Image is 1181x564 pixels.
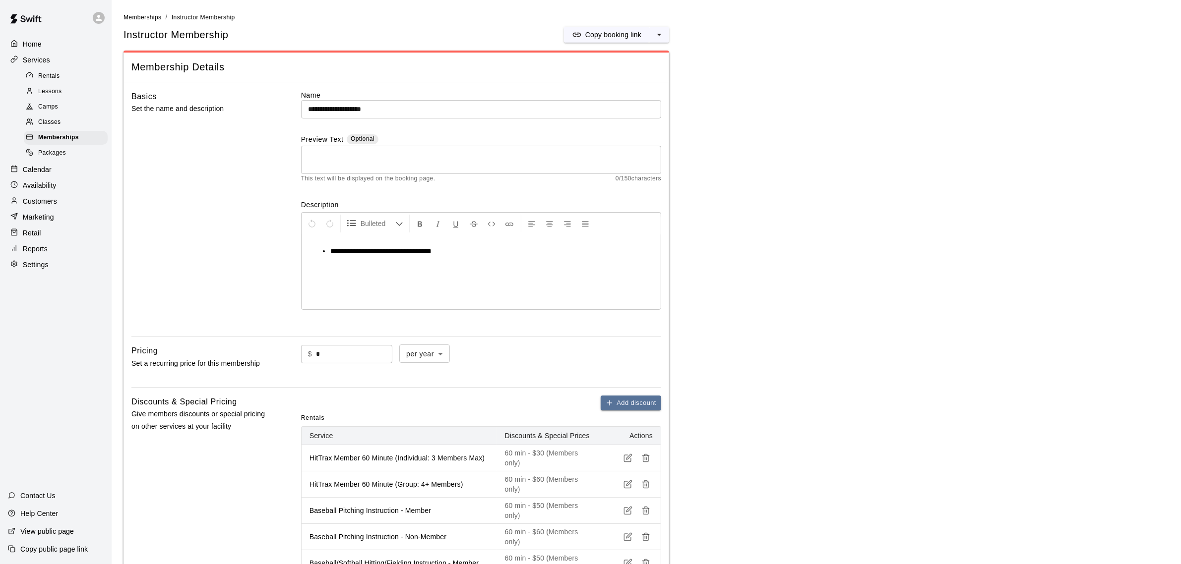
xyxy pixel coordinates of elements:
div: Customers [8,194,104,209]
span: Memberships [38,133,79,143]
div: Lessons [24,85,108,99]
button: Undo [304,215,320,232]
button: Formatting Options [343,215,407,232]
span: Classes [38,117,61,127]
div: Rentals [24,69,108,83]
p: 60 min - $60 (Members only) [505,474,593,494]
p: Settings [23,260,49,270]
button: Insert Link [501,215,518,232]
th: Actions [601,427,661,445]
p: Home [23,39,42,49]
button: Justify Align [577,215,594,232]
p: Availability [23,180,57,190]
th: Discounts & Special Prices [497,427,601,445]
p: Services [23,55,50,65]
p: Reports [23,244,48,254]
h6: Basics [131,90,157,103]
p: View public page [20,526,74,536]
span: 0 / 150 characters [616,174,661,184]
nav: breadcrumb [124,12,1169,23]
a: Retail [8,226,104,240]
label: Name [301,90,661,100]
p: Copy booking link [585,30,641,40]
span: Rentals [38,71,60,81]
p: 60 min - $50 (Members only) [505,501,593,520]
span: Instructor Membership [124,28,229,42]
a: Settings [8,257,104,272]
span: Camps [38,102,58,112]
a: Calendar [8,162,104,177]
div: Memberships [24,131,108,145]
span: Instructor Membership [172,14,235,21]
h6: Pricing [131,344,158,357]
p: Help Center [20,508,58,518]
p: Copy public page link [20,544,88,554]
button: Format Bold [412,215,429,232]
p: HitTrax Member 60 Minute (Individual: 3 Members Max) [310,453,489,463]
button: Insert Code [483,215,500,232]
a: Packages [24,146,112,161]
button: Format Italics [430,215,446,232]
a: Memberships [24,130,112,146]
span: Memberships [124,14,161,21]
button: Format Underline [447,215,464,232]
a: Camps [24,100,112,115]
a: Availability [8,178,104,193]
span: Packages [38,148,66,158]
a: Services [8,53,104,67]
span: Rentals [301,410,325,426]
p: 60 min - $30 (Members only) [505,448,593,468]
a: Classes [24,115,112,130]
p: $ [308,349,312,359]
a: Reports [8,241,104,256]
label: Preview Text [301,134,344,146]
a: Memberships [124,13,161,21]
button: Redo [321,215,338,232]
div: per year [399,344,450,363]
button: select merge strategy [649,27,669,43]
button: Center Align [541,215,558,232]
li: / [165,12,167,22]
p: Set a recurring price for this membership [131,357,269,370]
div: Camps [24,100,108,114]
p: Retail [23,228,41,238]
p: Baseball Pitching Instruction - Non-Member [310,532,489,542]
p: HitTrax Member 60 Minute (Group: 4+ Members) [310,479,489,489]
span: This text will be displayed on the booking page. [301,174,435,184]
p: 60 min - $60 (Members only) [505,527,593,547]
a: Lessons [24,84,112,99]
button: Format Strikethrough [465,215,482,232]
div: Packages [24,146,108,160]
span: Lessons [38,87,62,97]
a: Home [8,37,104,52]
p: Calendar [23,165,52,174]
p: Give members discounts or special pricing on other services at your facility [131,408,269,433]
a: Rentals [24,68,112,84]
label: Description [301,200,661,210]
p: Baseball Pitching Instruction - Member [310,506,489,515]
span: Optional [351,135,374,142]
th: Service [302,427,497,445]
a: Marketing [8,210,104,225]
span: Membership Details [131,60,661,74]
span: Bulleted List [361,219,395,228]
p: Marketing [23,212,54,222]
p: Customers [23,196,57,206]
div: split button [564,27,669,43]
button: Add discount [601,395,661,411]
p: Set the name and description [131,103,269,115]
p: Contact Us [20,491,56,501]
h6: Discounts & Special Pricing [131,395,237,408]
button: Left Align [523,215,540,232]
button: Right Align [559,215,576,232]
div: Classes [24,115,108,129]
button: Copy booking link [564,27,649,43]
